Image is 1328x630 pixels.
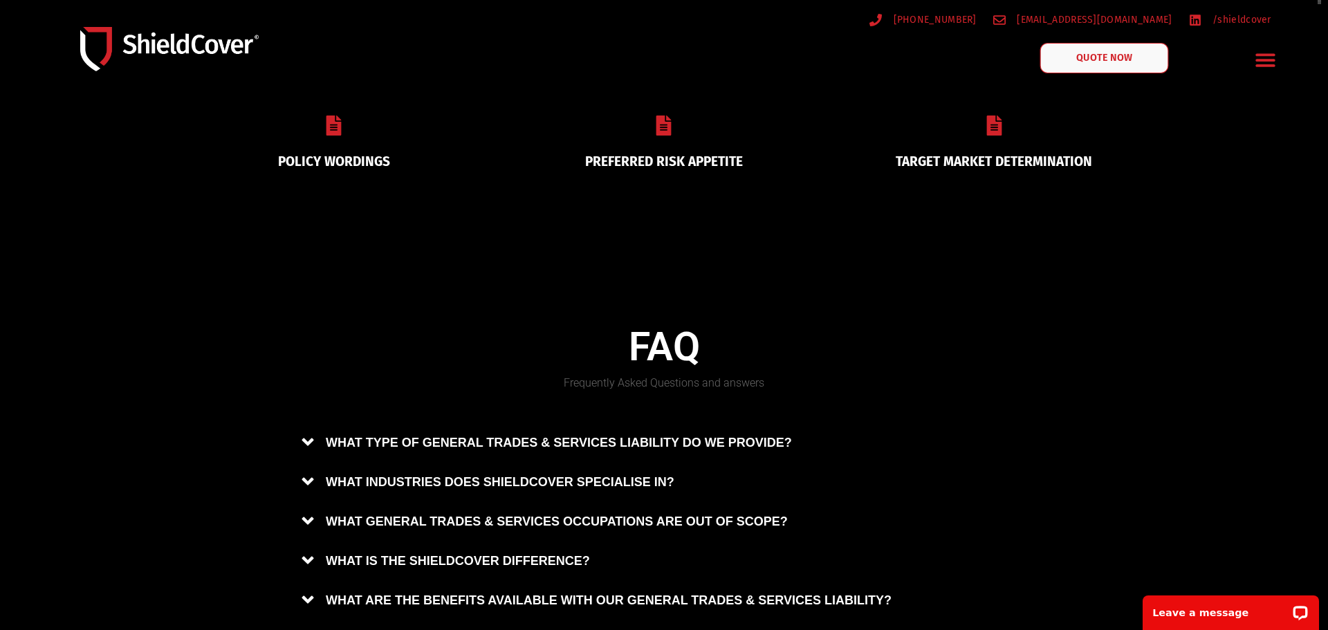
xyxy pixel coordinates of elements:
span: /shieldcover [1209,11,1271,28]
iframe: LiveChat chat widget [1134,586,1328,630]
a: [PHONE_NUMBER] [869,11,977,28]
div: Menu Toggle [1250,44,1282,76]
a: WHAT ARE THE BENEFITS AVAILABLE WITH OUR GENERAL TRADES & SERVICES LIABILITY? [291,581,1037,620]
a: TARGET MARKET DETERMINATION [896,154,1092,169]
span: [PHONE_NUMBER] [890,11,977,28]
h5: Frequently Asked Questions and answers [291,378,1037,389]
a: WHAT GENERAL TRADES & SERVICES OCCUPATIONS ARE OUT OF SCOPE? [291,502,1037,541]
a: [EMAIL_ADDRESS][DOMAIN_NAME] [993,11,1172,28]
a: QUOTE NOW [1040,43,1168,73]
img: Shield-Cover-Underwriting-Australia-logo-full [80,27,259,71]
a: /shieldcover [1189,11,1271,28]
a: WHAT TYPE OF GENERAL TRADES & SERVICES LIABILITY DO WE PROVIDE? [291,423,1037,463]
a: WHAT INDUSTRIES DOES SHIELDCOVER SPECIALISE IN? [291,463,1037,502]
a: WHAT IS THE SHIELDCOVER DIFFERENCE? [291,541,1037,581]
span: [EMAIL_ADDRESS][DOMAIN_NAME] [1013,11,1172,28]
a: PREFERRED RISK APPETITE [585,154,743,169]
h4: FAQ [291,324,1037,371]
span: QUOTE NOW [1076,53,1132,63]
a: POLICY WORDINGS [278,154,390,169]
